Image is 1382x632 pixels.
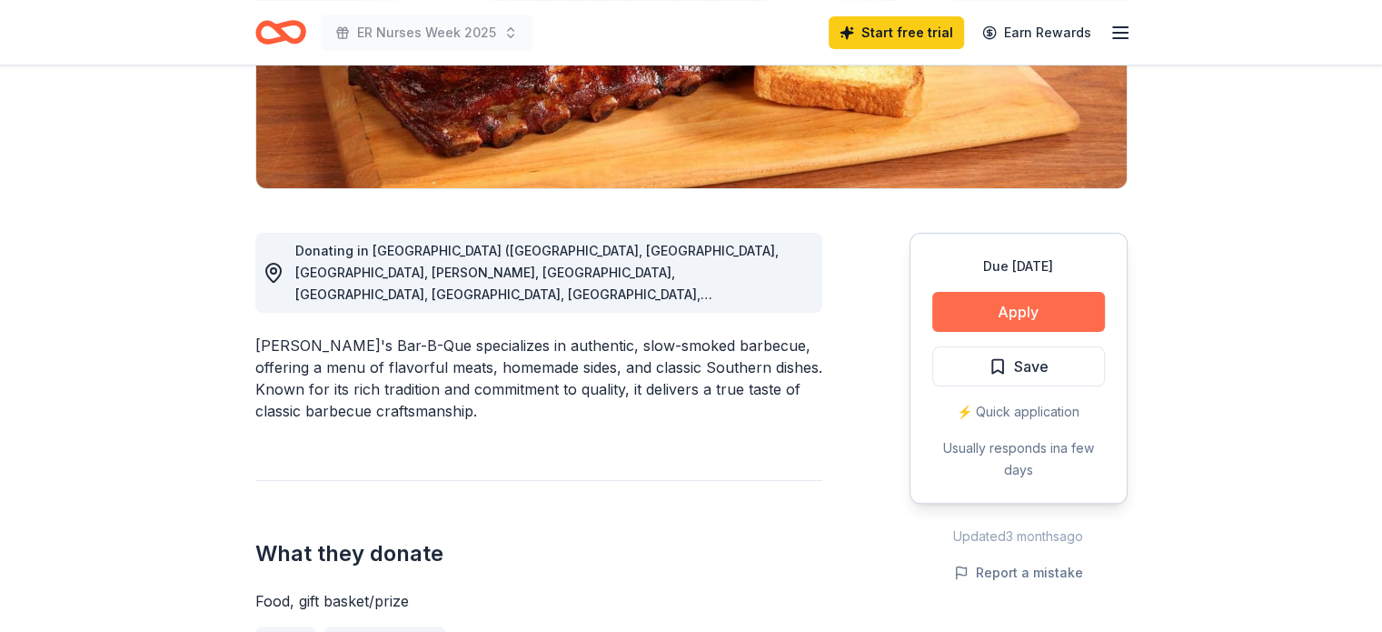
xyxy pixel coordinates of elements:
[932,292,1105,332] button: Apply
[971,16,1102,49] a: Earn Rewards
[321,15,532,51] button: ER Nurses Week 2025
[954,562,1083,584] button: Report a mistake
[255,335,822,422] div: [PERSON_NAME]'s Bar-B-Que specializes in authentic, slow-smoked barbecue, offering a menu of flav...
[295,243,779,389] span: Donating in [GEOGRAPHIC_DATA] ([GEOGRAPHIC_DATA], [GEOGRAPHIC_DATA], [GEOGRAPHIC_DATA], [PERSON_N...
[829,16,964,49] a: Start free trial
[932,256,1105,277] div: Due [DATE]
[910,526,1128,547] div: Updated 3 months ago
[932,437,1105,481] div: Usually responds in a few days
[255,11,306,54] a: Home
[255,590,822,612] div: Food, gift basket/prize
[357,22,496,44] span: ER Nurses Week 2025
[255,539,822,568] h2: What they donate
[932,401,1105,423] div: ⚡️ Quick application
[1014,355,1049,378] span: Save
[932,346,1105,386] button: Save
